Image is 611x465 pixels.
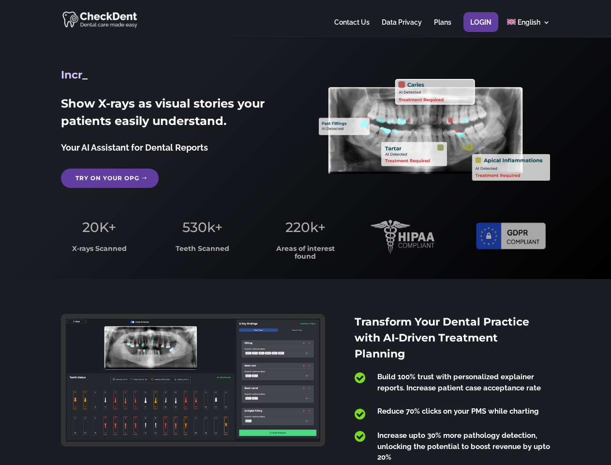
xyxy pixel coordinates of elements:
a: Data Privacy [382,19,422,38]
img: CheckDent AI [62,10,138,29]
img: X_Ray_annotated [319,79,550,181]
span: 220k+ [285,219,326,235]
a: Plans [434,19,451,38]
span: 20K+ [82,219,116,235]
span:  [355,408,365,420]
span:  [355,430,365,443]
span: Incr [61,68,82,81]
span:  [355,372,365,384]
a: Try on your OPG [61,169,159,188]
span: Transform Your Dental Practice with AI-Driven Treatment Planning [355,315,529,360]
h2: Show X-rays as visual stories your patients easily understand. [61,95,292,135]
a: Contact Us [334,19,370,38]
span: English [518,18,540,26]
span: Build 100% trust with personalized explainer reports. Increase patient case acceptance rate [377,372,541,392]
span: Reduce 70% clicks on your PMS while charting [377,407,539,416]
h3: Areas of interest found [268,245,344,265]
a: English [507,19,550,38]
span: _ [82,68,88,81]
a: Login [470,19,492,38]
span: Your AI Assistant for Dental Reports [61,142,208,153]
span: 530k+ [182,219,223,235]
span: Increase upto 30% more pathology detection, unlocking the potential to boost revenue by upto 20% [377,431,550,462]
